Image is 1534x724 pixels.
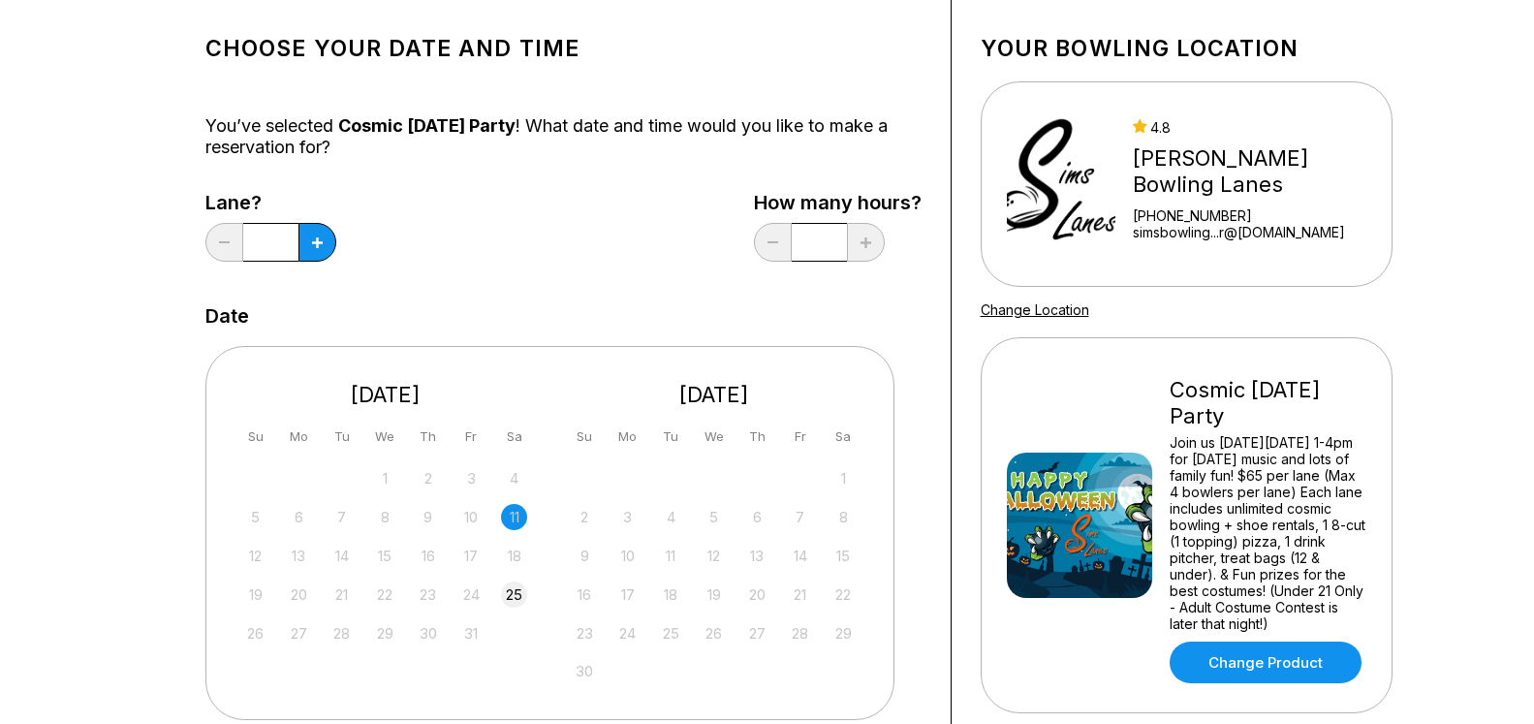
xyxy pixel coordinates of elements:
[701,424,727,450] div: We
[372,620,398,646] div: Not available Wednesday, October 29th, 2025
[1133,145,1382,198] div: [PERSON_NAME] Bowling Lanes
[787,582,813,608] div: Not available Friday, November 21st, 2025
[1133,207,1382,224] div: [PHONE_NUMBER]
[286,543,312,569] div: Not available Monday, October 13th, 2025
[415,582,441,608] div: Not available Thursday, October 23rd, 2025
[787,424,813,450] div: Fr
[754,192,922,213] label: How many hours?
[830,543,857,569] div: Not available Saturday, November 15th, 2025
[329,620,355,646] div: Not available Tuesday, October 28th, 2025
[981,301,1089,318] a: Change Location
[744,504,770,530] div: Not available Thursday, November 6th, 2025
[744,620,770,646] div: Not available Thursday, November 27th, 2025
[830,465,857,491] div: Not available Saturday, November 1st, 2025
[329,424,355,450] div: Tu
[205,192,336,213] label: Lane?
[1133,119,1382,136] div: 4.8
[458,465,485,491] div: Not available Friday, October 3rd, 2025
[415,465,441,491] div: Not available Thursday, October 2nd, 2025
[458,504,485,530] div: Not available Friday, October 10th, 2025
[572,620,598,646] div: Not available Sunday, November 23rd, 2025
[744,543,770,569] div: Not available Thursday, November 13th, 2025
[242,424,268,450] div: Su
[830,582,857,608] div: Not available Saturday, November 22nd, 2025
[458,582,485,608] div: Not available Friday, October 24th, 2025
[572,543,598,569] div: Not available Sunday, November 9th, 2025
[338,115,516,136] span: Cosmic [DATE] Party
[1170,434,1366,632] div: Join us [DATE][DATE] 1-4pm for [DATE] music and lots of family fun! $65 per lane (Max 4 bowlers p...
[614,582,641,608] div: Not available Monday, November 17th, 2025
[701,582,727,608] div: Not available Wednesday, November 19th, 2025
[286,504,312,530] div: Not available Monday, October 6th, 2025
[329,543,355,569] div: Not available Tuesday, October 14th, 2025
[787,543,813,569] div: Not available Friday, November 14th, 2025
[830,620,857,646] div: Not available Saturday, November 29th, 2025
[501,424,527,450] div: Sa
[787,620,813,646] div: Not available Friday, November 28th, 2025
[1007,111,1116,257] img: Sims Bowling Lanes
[981,35,1393,62] h1: Your bowling location
[572,658,598,684] div: Not available Sunday, November 30th, 2025
[205,305,249,327] label: Date
[701,543,727,569] div: Not available Wednesday, November 12th, 2025
[501,504,527,530] div: Not available Saturday, October 11th, 2025
[205,115,922,158] div: You’ve selected ! What date and time would you like to make a reservation for?
[235,382,536,408] div: [DATE]
[242,582,268,608] div: Not available Sunday, October 19th, 2025
[286,620,312,646] div: Not available Monday, October 27th, 2025
[572,582,598,608] div: Not available Sunday, November 16th, 2025
[787,504,813,530] div: Not available Friday, November 7th, 2025
[658,582,684,608] div: Not available Tuesday, November 18th, 2025
[415,504,441,530] div: Not available Thursday, October 9th, 2025
[1133,224,1382,240] a: simsbowling...r@[DOMAIN_NAME]
[658,424,684,450] div: Tu
[240,463,531,646] div: month 2025-10
[501,465,527,491] div: Not available Saturday, October 4th, 2025
[572,504,598,530] div: Not available Sunday, November 2nd, 2025
[372,465,398,491] div: Not available Wednesday, October 1st, 2025
[205,35,922,62] h1: Choose your Date and time
[564,382,864,408] div: [DATE]
[286,424,312,450] div: Mo
[1170,377,1366,429] div: Cosmic [DATE] Party
[614,504,641,530] div: Not available Monday, November 3rd, 2025
[372,582,398,608] div: Not available Wednesday, October 22nd, 2025
[744,582,770,608] div: Not available Thursday, November 20th, 2025
[744,424,770,450] div: Th
[501,582,527,608] div: Choose Saturday, October 25th, 2025
[701,620,727,646] div: Not available Wednesday, November 26th, 2025
[1007,453,1152,598] img: Cosmic Halloween Party
[242,543,268,569] div: Not available Sunday, October 12th, 2025
[501,543,527,569] div: Not available Saturday, October 18th, 2025
[458,543,485,569] div: Not available Friday, October 17th, 2025
[1170,642,1362,683] a: Change Product
[614,543,641,569] div: Not available Monday, November 10th, 2025
[658,543,684,569] div: Not available Tuesday, November 11th, 2025
[286,582,312,608] div: Not available Monday, October 20th, 2025
[830,424,857,450] div: Sa
[701,504,727,530] div: Not available Wednesday, November 5th, 2025
[242,620,268,646] div: Not available Sunday, October 26th, 2025
[415,424,441,450] div: Th
[569,463,860,685] div: month 2025-11
[372,504,398,530] div: Not available Wednesday, October 8th, 2025
[658,504,684,530] div: Not available Tuesday, November 4th, 2025
[329,504,355,530] div: Not available Tuesday, October 7th, 2025
[372,543,398,569] div: Not available Wednesday, October 15th, 2025
[329,582,355,608] div: Not available Tuesday, October 21st, 2025
[458,620,485,646] div: Not available Friday, October 31st, 2025
[658,620,684,646] div: Not available Tuesday, November 25th, 2025
[830,504,857,530] div: Not available Saturday, November 8th, 2025
[614,620,641,646] div: Not available Monday, November 24th, 2025
[372,424,398,450] div: We
[614,424,641,450] div: Mo
[415,543,441,569] div: Not available Thursday, October 16th, 2025
[242,504,268,530] div: Not available Sunday, October 5th, 2025
[458,424,485,450] div: Fr
[415,620,441,646] div: Not available Thursday, October 30th, 2025
[572,424,598,450] div: Su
